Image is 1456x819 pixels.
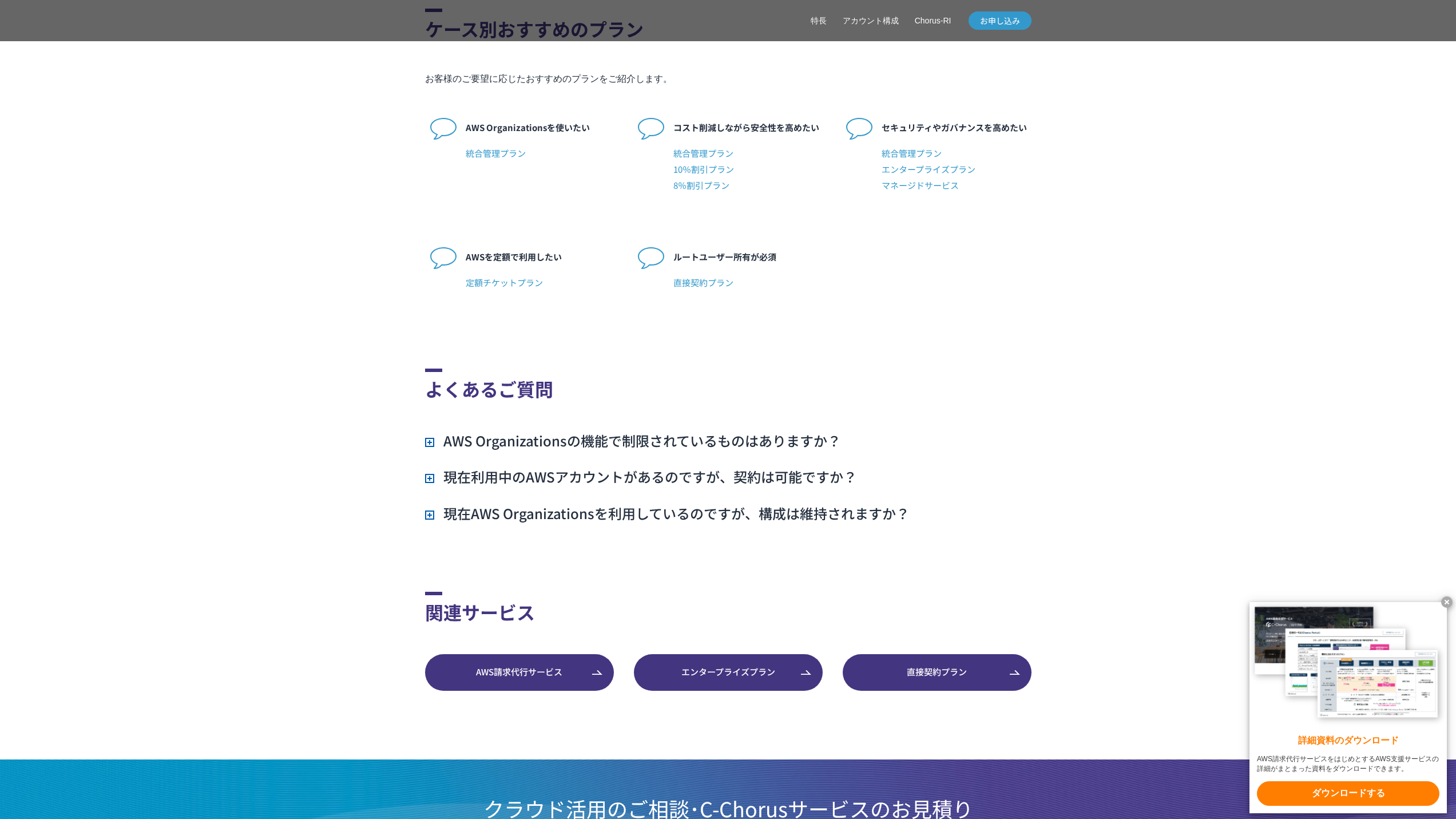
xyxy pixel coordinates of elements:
a: AWS請求代行サービス [425,654,614,691]
span: エンタープライズプラン [882,161,1032,177]
p: AWSを定額で利用したい [466,248,616,266]
p: AWS Organizationsを使いたい [466,119,616,136]
x-t: AWS請求代行サービスをはじめとするAWS支援サービスの詳細がまとまった資料をダウンロードできます。 [1257,754,1439,774]
a: Chorus-RI [915,15,951,27]
span: 統合管理プラン [882,145,1032,161]
h2: よくあるご質問 [425,369,1032,402]
a: 詳細資料のダウンロード AWS請求代行サービスをはじめとするAWS支援サービスの詳細がまとまった資料をダウンロードできます。 ダウンロードする [1249,602,1447,813]
span: 直接契約プラン [673,275,823,291]
x-t: 詳細資料のダウンロード [1257,734,1439,747]
h3: AWS Organizationsの機能で制限されているものはありますか？ [425,431,841,450]
p: お客様のご要望に応じたおすすめのプランをご紹介します。 [425,71,1032,87]
h3: 現在AWS Organizationsを利用しているのですが、構成は維持されますか？ [425,504,910,523]
a: エンタープライズプラン [634,654,823,691]
h2: ケース別おすすめのプラン [425,9,1032,42]
a: お申し込み [969,11,1032,30]
a: 特長 [811,15,827,27]
span: お申し込み [969,15,1032,27]
span: エンタープライズプラン [634,666,823,679]
span: AWS請求代行サービス [425,666,614,679]
h2: 関連サービス [425,592,1032,626]
p: コスト削減しながら安全性を高めたい [673,119,823,136]
a: 直接契約プラン [843,654,1032,691]
h3: 現在利用中のAWSアカウントがあるのですが、契約は可能ですか？ [425,467,857,486]
x-t: ダウンロードする [1257,781,1439,806]
span: 10％割引プラン [673,161,823,177]
span: 統合管理プラン [673,145,823,161]
span: 8％割引プラン [673,177,823,193]
p: ルートユーザー所有が必須 [673,248,823,266]
span: マネージドサービス [882,177,1032,193]
span: 統合管理プラン [466,145,616,161]
a: アカウント構成 [843,15,899,27]
span: 定額チケットプラン [466,275,616,291]
p: セキュリティやガバナンスを高めたい [882,119,1032,136]
span: 直接契約プラン [843,666,1032,679]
